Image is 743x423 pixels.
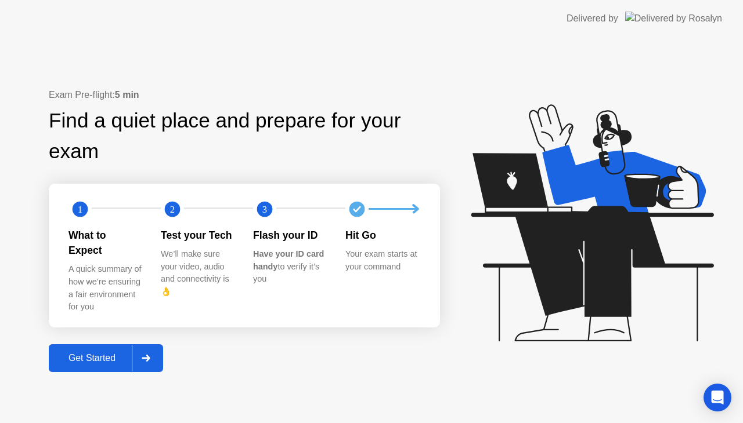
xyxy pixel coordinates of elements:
b: Have your ID card handy [253,249,324,271]
div: Exam Pre-flight: [49,88,440,102]
b: 5 min [115,90,139,100]
img: Delivered by Rosalyn [625,12,722,25]
div: Find a quiet place and prepare for your exam [49,105,440,167]
text: 3 [262,203,267,214]
div: Flash your ID [253,228,327,243]
div: Hit Go [345,228,419,243]
div: Test your Tech [161,228,235,243]
text: 2 [170,203,175,214]
div: What to Expect [68,228,142,258]
div: Delivered by [567,12,618,25]
text: 1 [78,203,82,214]
div: Open Intercom Messenger [704,384,731,411]
div: A quick summary of how we’re ensuring a fair environment for you [68,263,142,313]
button: Get Started [49,344,163,372]
div: Your exam starts at your command [345,248,419,273]
div: We’ll make sure your video, audio and connectivity is 👌 [161,248,235,298]
div: to verify it’s you [253,248,327,286]
div: Get Started [52,353,132,363]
